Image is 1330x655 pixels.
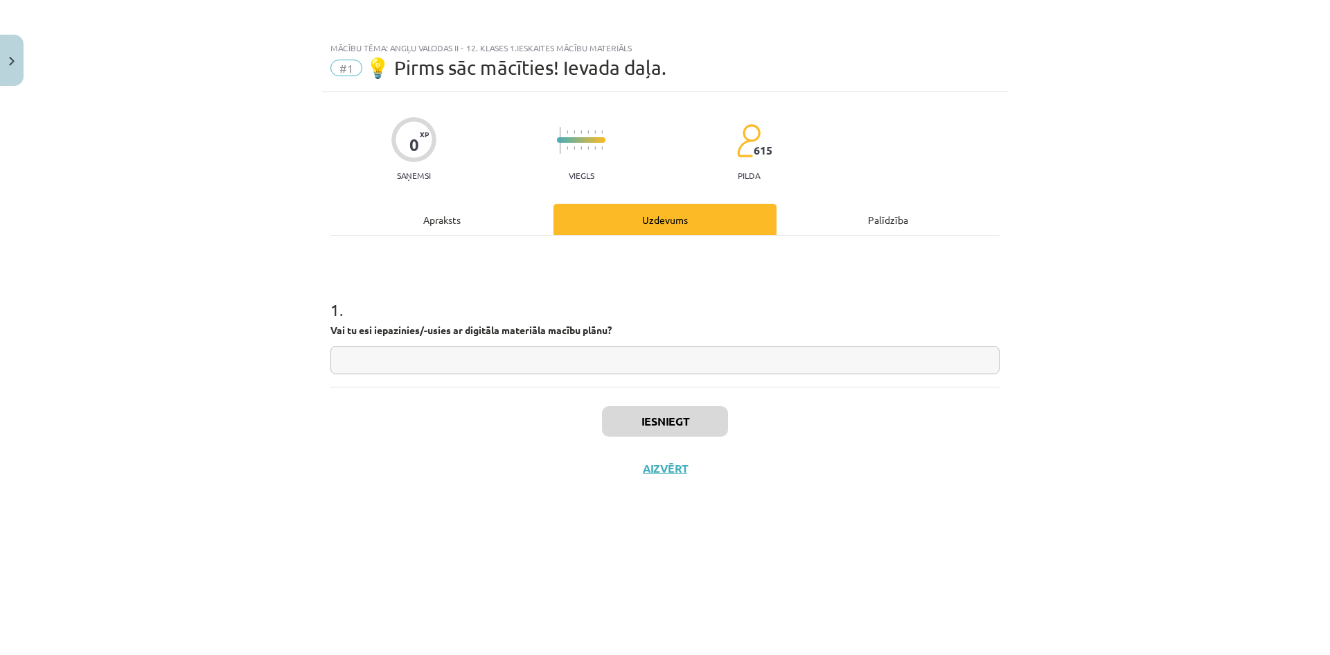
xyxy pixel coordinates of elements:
[560,127,561,154] img: icon-long-line-d9ea69661e0d244f92f715978eff75569469978d946b2353a9bb055b3ed8787d.svg
[330,276,1000,319] h1: 1 .
[601,146,603,150] img: icon-short-line-57e1e144782c952c97e751825c79c345078a6d821885a25fce030b3d8c18986b.svg
[330,43,1000,53] div: Mācību tēma: Angļu valodas ii - 12. klases 1.ieskaites mācību materiāls
[567,130,568,134] img: icon-short-line-57e1e144782c952c97e751825c79c345078a6d821885a25fce030b3d8c18986b.svg
[9,57,15,66] img: icon-close-lesson-0947bae3869378f0d4975bcd49f059093ad1ed9edebbc8119c70593378902aed.svg
[567,146,568,150] img: icon-short-line-57e1e144782c952c97e751825c79c345078a6d821885a25fce030b3d8c18986b.svg
[601,130,603,134] img: icon-short-line-57e1e144782c952c97e751825c79c345078a6d821885a25fce030b3d8c18986b.svg
[569,171,594,180] p: Viegls
[330,60,362,76] span: #1
[587,146,589,150] img: icon-short-line-57e1e144782c952c97e751825c79c345078a6d821885a25fce030b3d8c18986b.svg
[580,130,582,134] img: icon-short-line-57e1e144782c952c97e751825c79c345078a6d821885a25fce030b3d8c18986b.svg
[574,130,575,134] img: icon-short-line-57e1e144782c952c97e751825c79c345078a6d821885a25fce030b3d8c18986b.svg
[594,130,596,134] img: icon-short-line-57e1e144782c952c97e751825c79c345078a6d821885a25fce030b3d8c18986b.svg
[736,123,761,158] img: students-c634bb4e5e11cddfef0936a35e636f08e4e9abd3cc4e673bd6f9a4125e45ecb1.svg
[594,146,596,150] img: icon-short-line-57e1e144782c952c97e751825c79c345078a6d821885a25fce030b3d8c18986b.svg
[420,130,429,138] span: XP
[639,462,691,475] button: Aizvērt
[754,144,772,157] span: 615
[580,146,582,150] img: icon-short-line-57e1e144782c952c97e751825c79c345078a6d821885a25fce030b3d8c18986b.svg
[777,204,1000,235] div: Palīdzība
[330,204,553,235] div: Apraksts
[409,135,419,155] div: 0
[738,171,760,180] p: pilda
[587,130,589,134] img: icon-short-line-57e1e144782c952c97e751825c79c345078a6d821885a25fce030b3d8c18986b.svg
[330,324,612,336] strong: Vai tu esi iepazinies/-usies ar digitāla materiāla macību plānu?
[574,146,575,150] img: icon-short-line-57e1e144782c952c97e751825c79c345078a6d821885a25fce030b3d8c18986b.svg
[366,56,666,79] span: 💡 Pirms sāc mācīties! Ievada daļa.
[602,406,728,437] button: Iesniegt
[553,204,777,235] div: Uzdevums
[391,171,436,180] p: Saņemsi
